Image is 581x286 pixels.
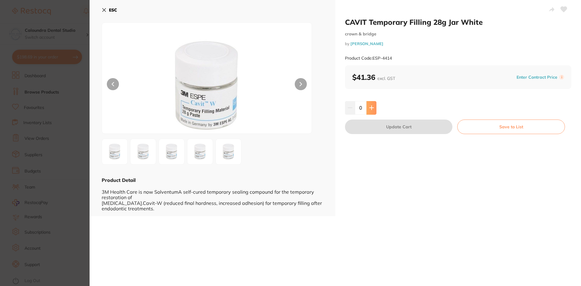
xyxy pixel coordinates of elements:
[377,76,395,81] span: excl. GST
[102,5,117,15] button: ESC
[218,141,239,163] img: XzUuanBn
[345,56,392,61] small: Product Code: ESP-4414
[559,75,564,80] label: i
[345,31,571,37] small: crown & bridge
[102,177,136,183] b: Product Detail
[515,74,559,80] button: Enter Contract Price
[345,120,452,134] button: Update Cart
[26,17,104,23] p: It has been 14 days since you have started your Restocq journey. We wanted to do a check in and s...
[350,41,383,46] a: [PERSON_NAME]
[144,38,270,133] img: LmpwZw
[109,7,117,13] b: ESC
[104,141,126,163] img: LmpwZw
[189,141,211,163] img: XzQuanBn
[457,120,565,134] button: Save to List
[345,18,571,27] h2: CAVIT Temporary Filling 28g Jar White
[14,18,23,28] img: Profile image for Restocq
[352,73,395,82] b: $41.36
[345,41,571,46] small: by
[132,141,154,163] img: XzIuanBn
[102,183,323,211] div: 3M Health Care is now SolventumA self-cured temporary sealing compound for the temporary restorat...
[9,13,112,33] div: message notification from Restocq, 2w ago. It has been 14 days since you have started your Restoc...
[26,23,104,29] p: Message from Restocq, sent 2w ago
[161,141,182,163] img: XzMuanBn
